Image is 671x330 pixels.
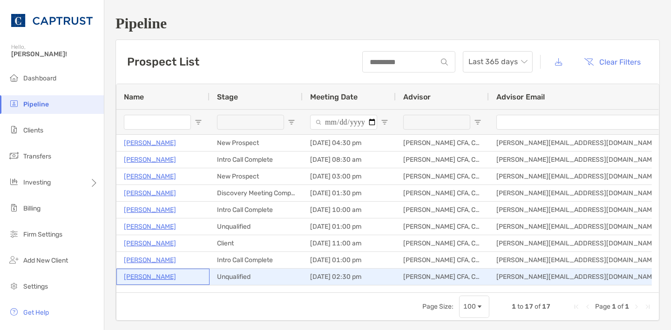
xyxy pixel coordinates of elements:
[441,59,448,66] img: input icon
[124,154,176,165] a: [PERSON_NAME]
[303,185,396,201] div: [DATE] 01:30 pm
[127,55,199,68] h3: Prospect List
[124,92,144,101] span: Name
[303,269,396,285] div: [DATE] 02:30 pm
[303,252,396,268] div: [DATE] 01:00 pm
[210,152,303,168] div: Intro Call Complete
[210,252,303,268] div: Intro Call Complete
[23,257,68,264] span: Add New Client
[23,178,51,186] span: Investing
[396,185,489,201] div: [PERSON_NAME] CFA, CAIA, CFP®
[124,221,176,232] a: [PERSON_NAME]
[115,15,660,32] h1: Pipeline
[303,235,396,251] div: [DATE] 11:00 am
[303,218,396,235] div: [DATE] 01:00 pm
[310,92,358,101] span: Meeting Date
[303,152,396,168] div: [DATE] 08:30 am
[210,168,303,185] div: New Prospect
[310,115,377,130] input: Meeting Date Filter Input
[422,303,454,310] div: Page Size:
[303,135,396,151] div: [DATE] 04:30 pm
[396,269,489,285] div: [PERSON_NAME] CFA, CAIA, CFP®
[217,92,238,101] span: Stage
[124,238,176,249] a: [PERSON_NAME]
[512,303,516,310] span: 1
[468,52,527,72] span: Last 365 days
[8,306,20,317] img: get-help icon
[303,168,396,185] div: [DATE] 03:00 pm
[124,171,176,182] a: [PERSON_NAME]
[23,100,49,108] span: Pipeline
[11,50,98,58] span: [PERSON_NAME]!
[8,228,20,239] img: firm-settings icon
[463,303,476,310] div: 100
[23,74,56,82] span: Dashboard
[396,252,489,268] div: [PERSON_NAME] CFA, CAIA, CFP®
[617,303,624,310] span: of
[23,126,43,134] span: Clients
[573,303,580,310] div: First Page
[396,202,489,218] div: [PERSON_NAME] CFA, CAIA, CFP®
[612,303,616,310] span: 1
[517,303,523,310] span: to
[633,303,640,310] div: Next Page
[8,72,20,83] img: dashboard icon
[124,271,176,283] a: [PERSON_NAME]
[584,303,591,310] div: Previous Page
[8,202,20,213] img: billing icon
[124,187,176,199] a: [PERSON_NAME]
[403,92,431,101] span: Advisor
[396,218,489,235] div: [PERSON_NAME] CFA, CAIA, CFP®
[210,235,303,251] div: Client
[124,204,176,216] a: [PERSON_NAME]
[303,202,396,218] div: [DATE] 10:00 am
[23,309,49,317] span: Get Help
[396,135,489,151] div: [PERSON_NAME] CFA, CAIA, CFP®
[8,124,20,135] img: clients icon
[124,115,191,130] input: Name Filter Input
[210,269,303,285] div: Unqualified
[11,4,93,37] img: CAPTRUST Logo
[525,303,533,310] span: 17
[577,52,648,72] button: Clear Filters
[396,168,489,185] div: [PERSON_NAME] CFA, CAIA, CFP®
[8,254,20,265] img: add_new_client icon
[23,283,48,290] span: Settings
[474,119,481,126] button: Open Filter Menu
[8,280,20,291] img: settings icon
[595,303,610,310] span: Page
[396,152,489,168] div: [PERSON_NAME] CFA, CAIA, CFP®
[644,303,651,310] div: Last Page
[535,303,541,310] span: of
[23,205,41,212] span: Billing
[459,296,489,318] div: Page Size
[23,152,51,160] span: Transfers
[8,176,20,187] img: investing icon
[210,185,303,201] div: Discovery Meeting Complete
[381,119,388,126] button: Open Filter Menu
[288,119,295,126] button: Open Filter Menu
[625,303,629,310] span: 1
[8,98,20,109] img: pipeline icon
[23,231,62,238] span: Firm Settings
[210,218,303,235] div: Unqualified
[195,119,202,126] button: Open Filter Menu
[124,254,176,266] a: [PERSON_NAME]
[210,202,303,218] div: Intro Call Complete
[542,303,550,310] span: 17
[210,135,303,151] div: New Prospect
[8,150,20,161] img: transfers icon
[396,235,489,251] div: [PERSON_NAME] CFA, CAIA, CFP®
[124,137,176,149] a: [PERSON_NAME]
[496,92,545,101] span: Advisor Email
